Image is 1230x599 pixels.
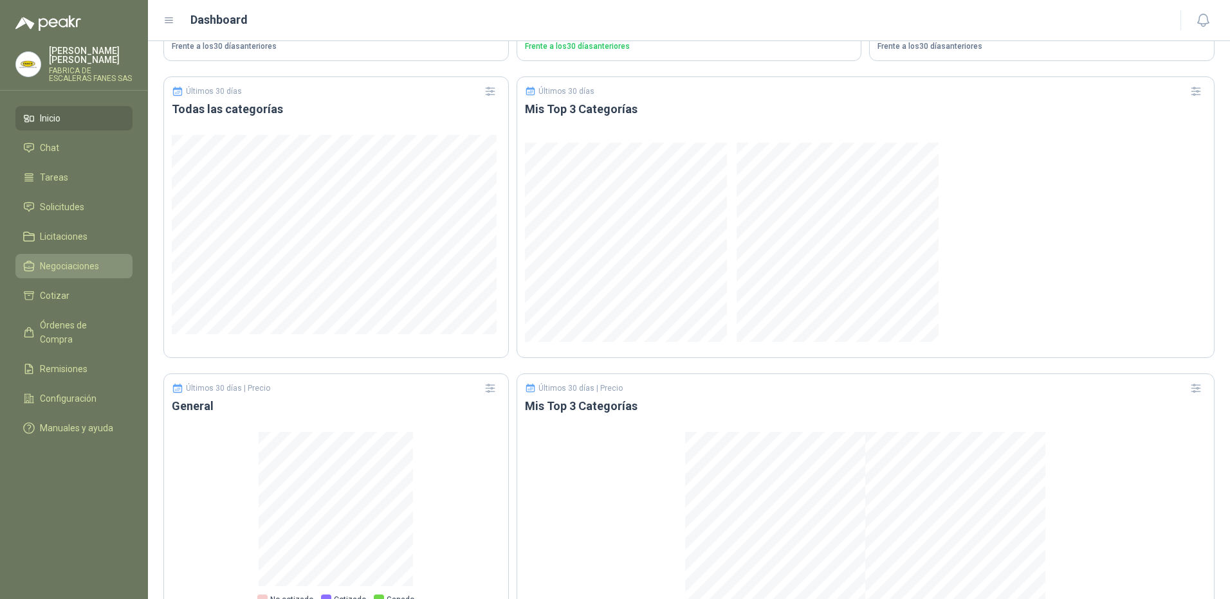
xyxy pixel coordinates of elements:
[172,40,500,53] p: Frente a los 30 días anteriores
[877,40,1206,53] p: Frente a los 30 días anteriores
[40,141,59,155] span: Chat
[40,421,113,435] span: Manuales y ayuda
[525,102,1206,117] h3: Mis Top 3 Categorías
[15,106,133,130] a: Inicio
[15,283,133,308] a: Cotizar
[525,398,1206,414] h3: Mis Top 3 Categorías
[15,136,133,160] a: Chat
[40,111,60,125] span: Inicio
[190,11,248,29] h1: Dashboard
[49,46,133,64] p: [PERSON_NAME] [PERSON_NAME]
[15,357,133,381] a: Remisiones
[525,40,854,53] p: Frente a los 30 días anteriores
[172,398,500,414] h3: General
[186,87,242,96] p: Últimos 30 días
[15,254,133,278] a: Negociaciones
[15,313,133,352] a: Órdenes de Compra
[15,386,133,411] a: Configuración
[186,384,270,393] p: Últimos 30 días | Precio
[40,362,87,376] span: Remisiones
[172,102,500,117] h3: Todas las categorías
[40,200,84,214] span: Solicitudes
[40,259,99,273] span: Negociaciones
[40,170,68,184] span: Tareas
[40,229,87,244] span: Licitaciones
[49,67,133,82] p: FABRICA DE ESCALERAS FANES SAS
[16,52,41,76] img: Company Logo
[40,391,96,406] span: Configuración
[15,165,133,190] a: Tareas
[40,289,69,303] span: Cotizar
[15,195,133,219] a: Solicitudes
[538,87,594,96] p: Últimos 30 días
[538,384,623,393] p: Últimos 30 días | Precio
[40,318,120,346] span: Órdenes de Compra
[15,224,133,249] a: Licitaciones
[15,416,133,440] a: Manuales y ayuda
[15,15,81,31] img: Logo peakr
